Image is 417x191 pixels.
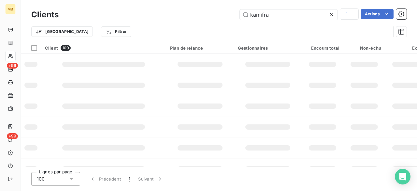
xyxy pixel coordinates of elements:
div: Gestionnaires [238,45,298,51]
button: 1 [125,172,134,186]
span: +99 [7,133,18,139]
a: +99 [5,64,15,74]
button: [GEOGRAPHIC_DATA] [31,26,93,37]
span: 100 [37,176,45,182]
div: Encours total [306,45,339,51]
button: Filtrer [101,26,131,37]
div: Open Intercom Messenger [395,169,410,184]
span: Client [45,45,58,51]
button: Précédent [85,172,125,186]
button: Suivant [134,172,167,186]
input: Rechercher [240,9,338,20]
span: 1 [129,176,130,182]
span: +99 [7,63,18,69]
div: Non-échu [347,45,381,51]
button: Actions [361,9,394,19]
div: MB [5,4,16,14]
span: 100 [61,45,71,51]
h3: Clients [31,9,59,21]
div: Plan de relance [170,45,230,51]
